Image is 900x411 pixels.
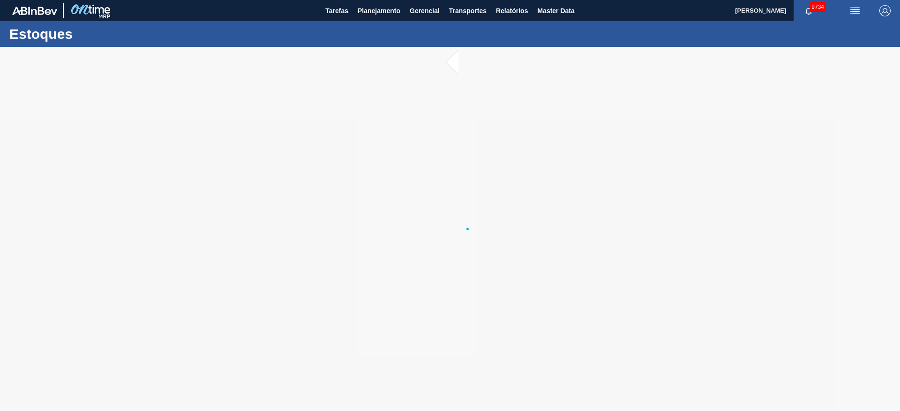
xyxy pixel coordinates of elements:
[496,5,528,16] span: Relatórios
[879,5,891,16] img: Logout
[410,5,440,16] span: Gerencial
[849,5,861,16] img: userActions
[358,5,400,16] span: Planejamento
[537,5,574,16] span: Master Data
[12,7,57,15] img: TNhmsLtSVTkK8tSr43FrP2fwEKptu5GPRR3wAAAABJRU5ErkJggg==
[449,5,487,16] span: Transportes
[9,29,176,39] h1: Estoques
[810,2,826,12] span: 9734
[325,5,348,16] span: Tarefas
[794,4,824,17] button: Notificações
